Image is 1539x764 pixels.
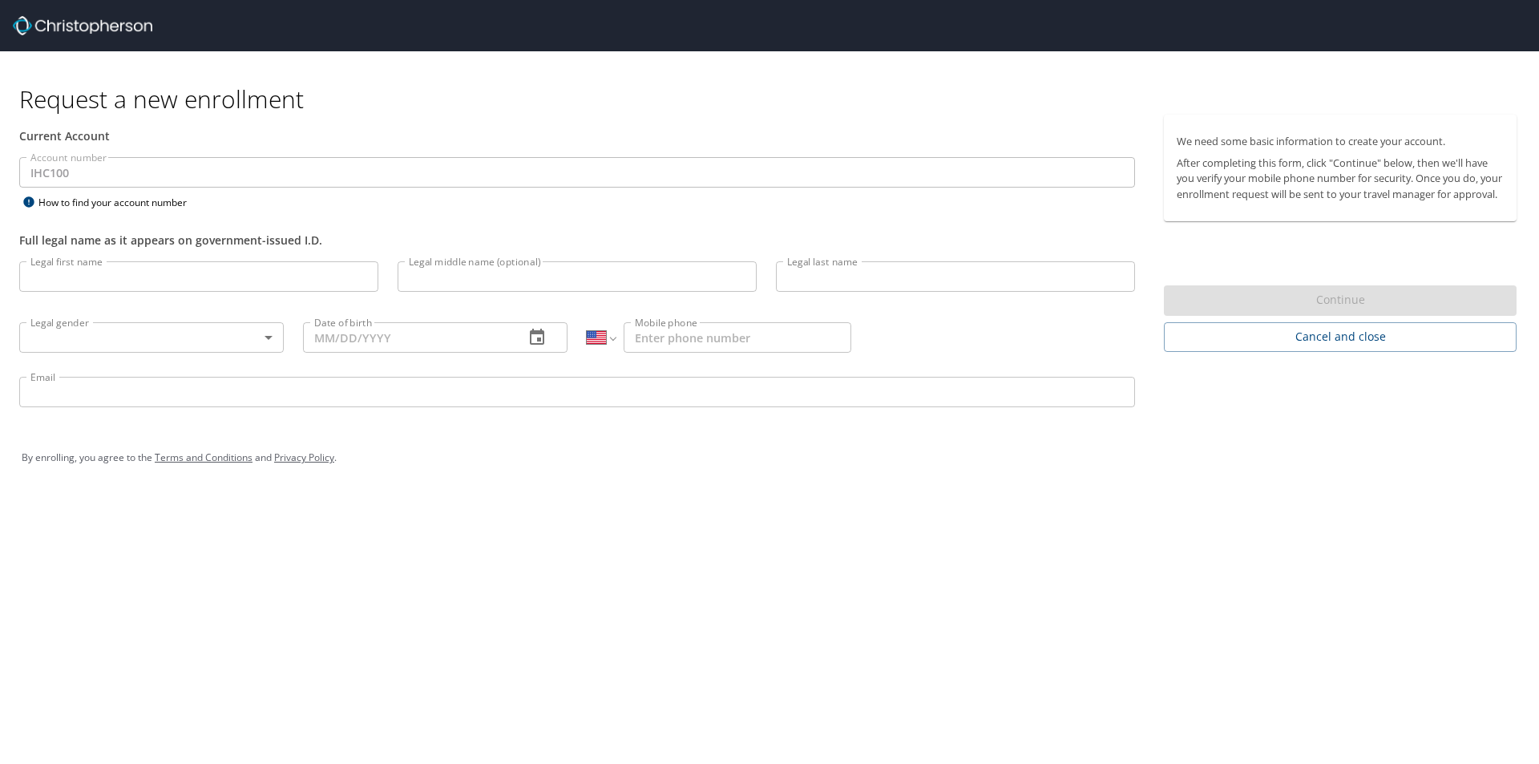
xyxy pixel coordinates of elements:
a: Privacy Policy [274,451,334,464]
input: MM/DD/YYYY [303,322,511,353]
div: How to find your account number [19,192,220,212]
input: Enter phone number [624,322,851,353]
a: Terms and Conditions [155,451,252,464]
button: Cancel and close [1164,322,1517,352]
div: Current Account [19,127,1135,144]
div: Full legal name as it appears on government-issued I.D. [19,232,1135,249]
img: cbt logo [13,16,152,35]
p: After completing this form, click "Continue" below, then we'll have you verify your mobile phone ... [1177,156,1504,202]
div: ​ [19,322,284,353]
h1: Request a new enrollment [19,83,1529,115]
div: By enrolling, you agree to the and . [22,438,1517,478]
span: Cancel and close [1177,327,1504,347]
p: We need some basic information to create your account. [1177,134,1504,149]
